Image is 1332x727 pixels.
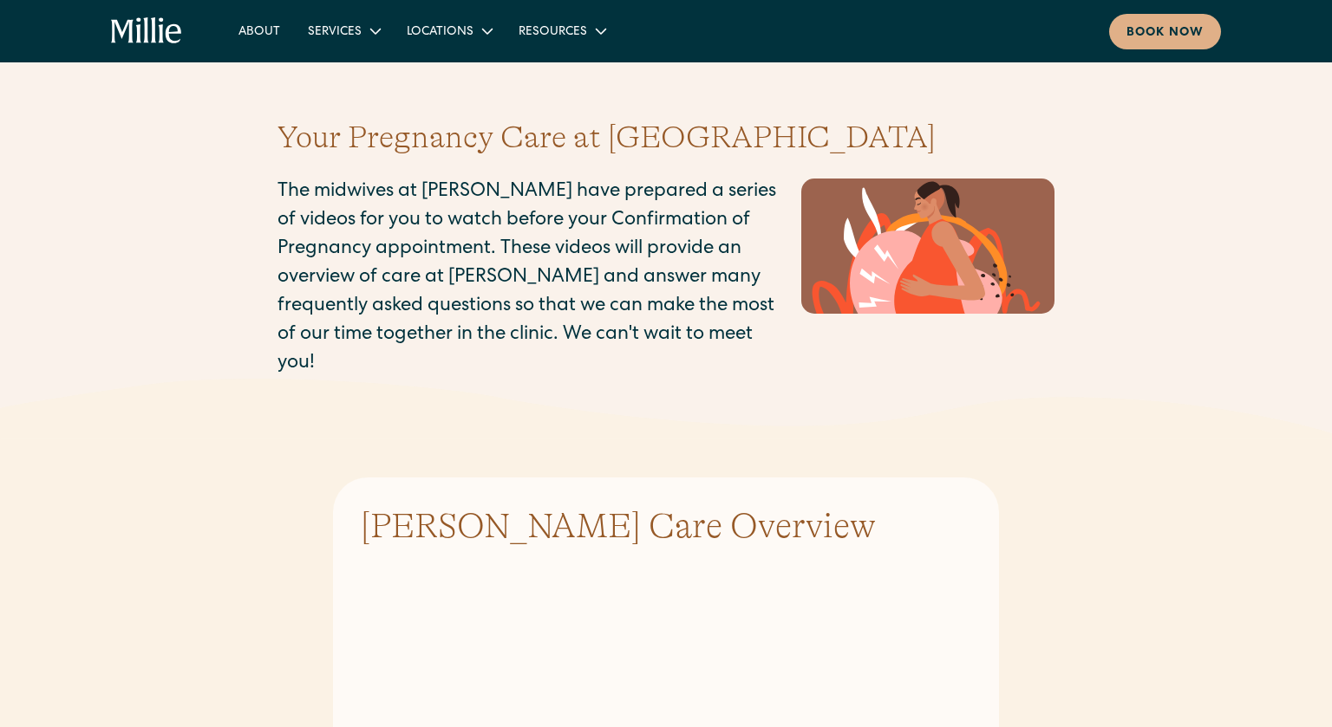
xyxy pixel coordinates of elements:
[1109,14,1221,49] a: Book now
[111,17,183,45] a: home
[277,114,1054,161] h1: Your Pregnancy Care at [GEOGRAPHIC_DATA]
[519,23,587,42] div: Resources
[294,16,393,45] div: Services
[361,505,971,547] h3: [PERSON_NAME] Care Overview
[505,16,618,45] div: Resources
[407,23,473,42] div: Locations
[277,179,784,379] p: The midwives at [PERSON_NAME] have prepared a series of videos for you to watch before your Confi...
[1126,24,1204,42] div: Book now
[308,23,362,42] div: Services
[393,16,505,45] div: Locations
[225,16,294,45] a: About
[801,179,1054,314] img: Pregnant person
